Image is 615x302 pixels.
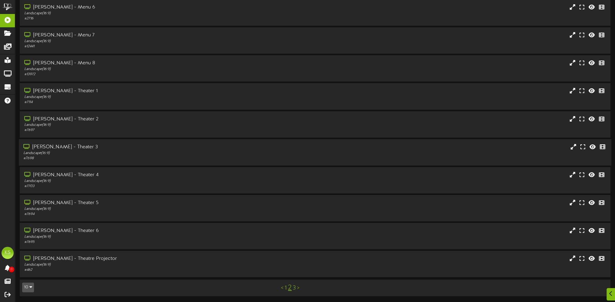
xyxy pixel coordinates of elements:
div: [PERSON_NAME] - Theater 4 [24,172,261,179]
a: 1 [285,285,287,291]
a: < [281,285,283,291]
div: # 7694 [24,212,261,217]
div: Landscape ( 16:9 ) [24,206,261,212]
div: # 462 [24,267,261,273]
div: Landscape ( 16:9 ) [24,11,261,16]
a: 3 [293,285,296,291]
div: [PERSON_NAME] - Theatre Projector [24,255,261,262]
div: Landscape ( 16:9 ) [24,67,261,72]
div: # 13972 [24,72,261,77]
div: Landscape ( 16:9 ) [24,234,261,240]
div: # 7703 [24,184,261,189]
div: Landscape ( 16:9 ) [24,122,261,128]
div: [PERSON_NAME] - Menu 6 [24,4,261,11]
div: [PERSON_NAME] - Theater 6 [24,227,261,234]
div: [PERSON_NAME] - Menu 8 [24,60,261,67]
div: Landscape ( 16:9 ) [24,95,261,100]
div: # 12441 [24,44,261,49]
a: > [297,285,299,291]
span: 0 [9,267,14,272]
div: [PERSON_NAME] - Theater 2 [24,116,261,123]
div: # 7114 [24,100,261,105]
div: # 2716 [24,16,261,21]
div: Landscape ( 16:9 ) [23,150,261,156]
div: # 7698 [23,156,261,161]
div: Landscape ( 16:9 ) [24,262,261,267]
div: [PERSON_NAME] - Theater 3 [23,144,261,151]
div: Landscape ( 16:9 ) [24,39,261,44]
div: KS [2,247,14,259]
div: [PERSON_NAME] - Menu 7 [24,32,261,39]
a: 2 [288,284,292,292]
div: [PERSON_NAME] - Theater 1 [24,88,261,95]
div: # 7697 [24,128,261,133]
div: [PERSON_NAME] - Theater 5 [24,200,261,206]
div: # 7695 [24,240,261,245]
div: Landscape ( 16:9 ) [24,179,261,184]
button: 10 [22,283,34,292]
